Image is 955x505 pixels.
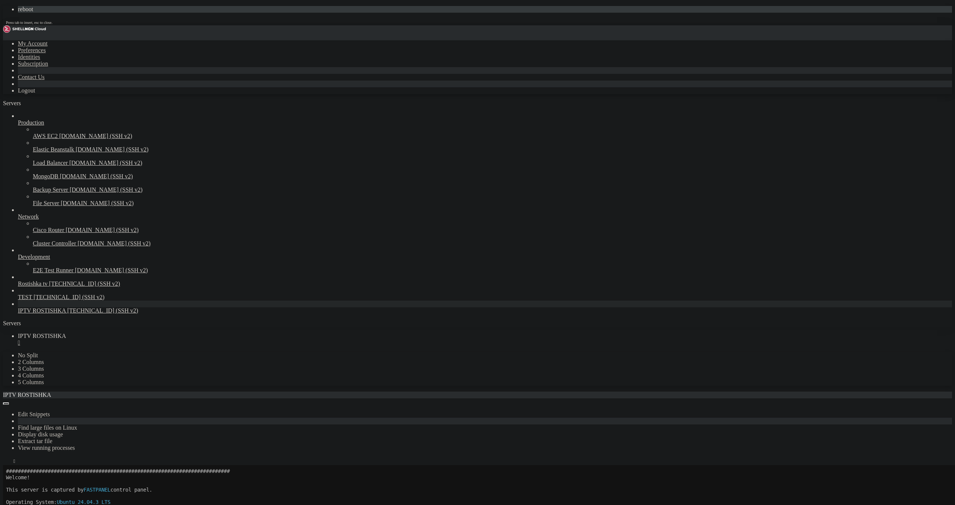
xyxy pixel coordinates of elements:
[18,119,952,126] a: Production
[33,227,64,233] span: Cisco Router
[18,40,48,47] a: My Account
[10,457,18,465] button: 
[3,121,857,127] x-row: ===========================================================================
[18,87,35,94] a: Logout
[18,274,952,287] li: Rostishka tv [TECHNICAL_ID] (SSH v2)
[18,359,44,365] a: 2 Columns
[3,139,857,146] x-row: ###########################################################################
[3,9,857,16] x-row: Welcome!
[33,240,952,247] a: Cluster Controller [DOMAIN_NAME] (SSH v2)
[13,458,15,464] div: 
[33,146,74,153] span: Elastic Beanstalk
[18,352,38,358] a: No Split
[18,247,952,274] li: Development
[3,34,857,40] x-row: Operating System:
[3,392,51,398] span: IPTV ROSTISHKA
[18,113,952,207] li: Production
[33,186,952,193] a: Backup Server [DOMAIN_NAME] (SSH v2)
[18,294,32,300] span: TEST
[3,40,857,47] x-row: ===========================================================================
[18,339,952,346] a: 
[70,186,143,193] span: [DOMAIN_NAME] (SSH v2)
[18,47,46,53] a: Preferences
[76,146,149,153] span: [DOMAIN_NAME] (SSH v2)
[18,431,63,437] a: Display disk usage
[18,213,952,220] a: Network
[72,146,75,152] div: (22, 23)
[3,59,45,65] span: [TECHNICAL_ID]
[3,100,21,106] span: Servers
[33,133,952,139] a: AWS EC2 [DOMAIN_NAME] (SSH v2)
[3,115,116,120] span: You may do that in your control panel.
[81,22,107,28] span: FASTPANEL
[18,445,75,451] a: View running processes
[33,240,76,247] span: Cluster Controller
[33,233,952,247] li: Cluster Controller [DOMAIN_NAME] (SSH v2)
[3,133,857,139] x-row: 20:20:11 up 0 min, 1 user, load average: 0.79, 0.23, 0.08
[33,146,952,153] a: Elastic Beanstalk [DOMAIN_NAME] (SSH v2)
[33,267,73,273] span: E2E Test Runner
[54,34,107,40] span: Ubuntu 24.04.3 LTS
[18,287,952,301] li: TEST [TECHNICAL_ID] (SSH v2)
[18,333,952,346] a: IPTV ROSTISHKA
[18,254,952,260] a: Development
[3,3,857,9] x-row: ###########################################################################
[18,333,66,339] span: IPTV ROSTISHKA
[33,133,58,139] span: AWS EC2
[33,153,952,166] li: Load Balancer [DOMAIN_NAME] (SSH v2)
[33,160,952,166] a: Load Balancer [DOMAIN_NAME] (SSH v2)
[18,438,52,444] a: Extract tar file
[33,227,952,233] a: Cisco Router [DOMAIN_NAME] (SSH v2)
[18,60,48,67] a: Subscription
[33,260,952,274] li: E2E Test Runner [DOMAIN_NAME] (SSH v2)
[75,267,148,273] span: [DOMAIN_NAME] (SSH v2)
[3,109,146,115] span: Please do not edit configuration files manually.
[18,213,39,220] span: Network
[18,54,40,60] a: Identities
[18,301,952,314] li: IPTV ROSTISHKA [TECHNICAL_ID] (SSH v2)
[18,307,66,314] span: IPTV ROSTISHKA
[33,126,952,139] li: AWS EC2 [DOMAIN_NAME] (SSH v2)
[3,96,857,102] x-row: /etc/apache2/fastpanel2-available
[6,21,52,25] span: Press tab to insert, esc to close.
[18,280,48,287] span: Rostishka tv
[18,307,952,314] a: IPTV ROSTISHKA [TECHNICAL_ID] (SSH v2)
[78,240,151,247] span: [DOMAIN_NAME] (SSH v2)
[18,424,77,431] a: Find large files on Linux
[18,372,44,379] a: 4 Columns
[18,366,44,372] a: 3 Columns
[3,78,857,84] x-row: By default configuration files can be found in the following directories:
[3,96,27,102] span: APACHE2:
[33,200,59,206] span: File Server
[66,227,139,233] span: [DOMAIN_NAME] (SSH v2)
[69,160,143,166] span: [DOMAIN_NAME] (SSH v2)
[3,145,857,152] x-row: root@rostishkatv:~# re
[18,294,952,301] a: TEST [TECHNICAL_ID] (SSH v2)
[33,220,952,233] li: Cisco Router [DOMAIN_NAME] (SSH v2)
[3,22,857,28] x-row: This server is captured by control panel.
[3,46,857,53] x-row: IPv4:
[3,25,46,33] img: Shellngn
[33,166,952,180] li: MongoDB [DOMAIN_NAME] (SSH v2)
[18,207,952,247] li: Network
[67,307,138,314] span: [TECHNICAL_ID] (SSH v2)
[18,280,952,287] a: Rostishka tv [TECHNICAL_ID] (SSH v2)
[18,119,44,126] span: Production
[18,6,952,13] li: reboot
[59,133,132,139] span: [DOMAIN_NAME] (SSH v2)
[3,90,857,96] x-row: /etc/nginx/fastpanel2-available
[33,193,952,207] li: File Server [DOMAIN_NAME] (SSH v2)
[60,173,133,179] span: [DOMAIN_NAME] (SSH v2)
[33,173,58,179] span: MongoDB
[3,320,952,327] div: Servers
[34,294,104,300] span: [TECHNICAL_ID] (SSH v2)
[18,254,50,260] span: Development
[3,71,857,78] x-row: ===========================================================================
[61,200,134,206] span: [DOMAIN_NAME] (SSH v2)
[33,200,952,207] a: File Server [DOMAIN_NAME] (SSH v2)
[33,180,952,193] li: Backup Server [DOMAIN_NAME] (SSH v2)
[18,411,50,417] a: Edit Snippets
[3,100,51,106] a: Servers
[18,379,44,385] a: 5 Columns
